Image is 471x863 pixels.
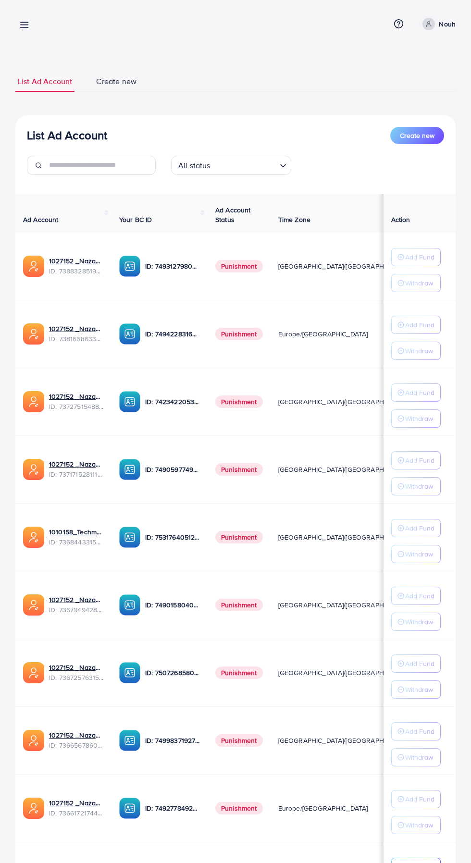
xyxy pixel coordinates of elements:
p: Add Fund [405,522,434,534]
span: All status [176,159,212,173]
button: Add Fund [391,519,441,537]
span: ID: 7381668633665093648 [49,334,104,344]
img: ic-ads-acc.e4c84228.svg [23,323,44,345]
span: Punishment [215,328,263,340]
span: ID: 7372751548805726224 [49,402,104,411]
img: ic-ads-acc.e4c84228.svg [23,594,44,616]
button: Withdraw [391,680,441,699]
p: Add Fund [405,251,434,263]
img: ic-ba-acc.ded83a64.svg [119,459,140,480]
span: Ad Account Status [215,205,251,224]
input: Search for option [213,157,276,173]
span: Punishment [215,734,263,747]
p: ID: 7507268580682137618 [145,667,200,678]
span: ID: 7367257631523782657 [49,673,104,682]
div: <span class='underline'>1027152 _Nazaagency_016</span></br>7367257631523782657 [49,663,104,682]
p: ID: 7490158040596217873 [145,599,200,611]
button: Add Fund [391,654,441,673]
div: <span class='underline'>1027152 _Nazaagency_04</span></br>7371715281112170513 [49,459,104,479]
img: ic-ba-acc.ded83a64.svg [119,391,140,412]
p: Withdraw [405,413,433,424]
p: Add Fund [405,319,434,331]
img: ic-ads-acc.e4c84228.svg [23,730,44,751]
p: Add Fund [405,658,434,669]
img: ic-ba-acc.ded83a64.svg [119,527,140,548]
a: 1027152 _Nazaagency_007 [49,392,104,401]
button: Withdraw [391,816,441,834]
button: Withdraw [391,409,441,428]
button: Add Fund [391,587,441,605]
h3: List Ad Account [27,128,107,142]
button: Withdraw [391,613,441,631]
p: Withdraw [405,345,433,357]
span: List Ad Account [18,76,72,87]
button: Add Fund [391,451,441,469]
span: Europe/[GEOGRAPHIC_DATA] [278,803,368,813]
div: <span class='underline'>1027152 _Nazaagency_007</span></br>7372751548805726224 [49,392,104,411]
span: ID: 7367949428067450896 [49,605,104,615]
span: Punishment [215,463,263,476]
span: [GEOGRAPHIC_DATA]/[GEOGRAPHIC_DATA] [278,532,412,542]
span: [GEOGRAPHIC_DATA]/[GEOGRAPHIC_DATA] [278,668,412,678]
span: [GEOGRAPHIC_DATA]/[GEOGRAPHIC_DATA] [278,261,412,271]
p: Withdraw [405,277,433,289]
img: ic-ba-acc.ded83a64.svg [119,256,140,277]
p: Withdraw [405,684,433,695]
a: 1010158_Techmanistan pk acc_1715599413927 [49,527,104,537]
div: <span class='underline'>1010158_Techmanistan pk acc_1715599413927</span></br>7368443315504726017 [49,527,104,547]
p: ID: 7531764051207716871 [145,531,200,543]
span: ID: 7371715281112170513 [49,469,104,479]
p: Add Fund [405,455,434,466]
span: Ad Account [23,215,59,224]
p: Withdraw [405,752,433,763]
img: ic-ba-acc.ded83a64.svg [119,594,140,616]
img: ic-ads-acc.e4c84228.svg [23,662,44,683]
span: Punishment [215,666,263,679]
img: ic-ba-acc.ded83a64.svg [119,730,140,751]
div: <span class='underline'>1027152 _Nazaagency_003</span></br>7367949428067450896 [49,595,104,615]
img: ic-ba-acc.ded83a64.svg [119,323,140,345]
button: Create new [390,127,444,144]
span: [GEOGRAPHIC_DATA]/[GEOGRAPHIC_DATA] [278,600,412,610]
span: Punishment [215,802,263,814]
span: ID: 7366567860828749825 [49,740,104,750]
span: Action [391,215,410,224]
a: 1027152 _Nazaagency_003 [49,595,104,604]
div: <span class='underline'>1027152 _Nazaagency_018</span></br>7366172174454882305 [49,798,104,818]
a: Nouh [419,18,456,30]
a: 1027152 _Nazaagency_016 [49,663,104,672]
span: Time Zone [278,215,310,224]
img: ic-ba-acc.ded83a64.svg [119,798,140,819]
span: Create new [400,131,434,140]
p: Add Fund [405,590,434,602]
span: [GEOGRAPHIC_DATA]/[GEOGRAPHIC_DATA] [278,736,412,745]
button: Withdraw [391,748,441,766]
span: Create new [96,76,136,87]
a: 1027152 _Nazaagency_04 [49,459,104,469]
span: Punishment [215,260,263,272]
img: ic-ads-acc.e4c84228.svg [23,391,44,412]
p: ID: 7423422053648285697 [145,396,200,407]
span: ID: 7368443315504726017 [49,537,104,547]
p: Withdraw [405,819,433,831]
span: ID: 7388328519014645761 [49,266,104,276]
p: Nouh [439,18,456,30]
div: <span class='underline'>1027152 _Nazaagency_0051</span></br>7366567860828749825 [49,730,104,750]
span: Punishment [215,395,263,408]
button: Withdraw [391,342,441,360]
p: ID: 7494228316518858759 [145,328,200,340]
p: ID: 7490597749134508040 [145,464,200,475]
button: Withdraw [391,545,441,563]
p: Withdraw [405,616,433,628]
img: ic-ads-acc.e4c84228.svg [23,527,44,548]
button: Withdraw [391,274,441,292]
p: ID: 7493127980932333584 [145,260,200,272]
p: Withdraw [405,481,433,492]
img: ic-ads-acc.e4c84228.svg [23,798,44,819]
p: ID: 7492778492849930241 [145,802,200,814]
p: ID: 7499837192777400321 [145,735,200,746]
button: Add Fund [391,790,441,808]
div: <span class='underline'>1027152 _Nazaagency_023</span></br>7381668633665093648 [49,324,104,344]
img: ic-ba-acc.ded83a64.svg [119,662,140,683]
button: Add Fund [391,722,441,740]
